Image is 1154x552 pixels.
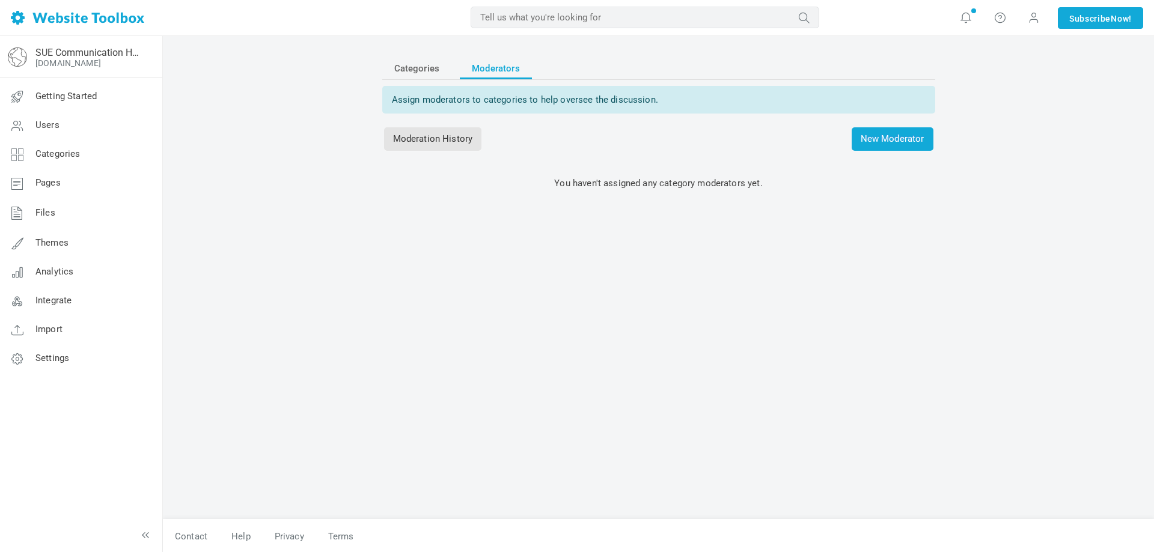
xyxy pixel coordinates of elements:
span: Analytics [35,266,73,277]
a: Contact [163,526,219,547]
a: Help [219,526,263,547]
span: Getting Started [35,91,97,102]
span: Categories [35,148,81,159]
input: Tell us what you're looking for [471,7,819,28]
span: Categories [394,58,440,79]
a: SubscribeNow! [1058,7,1143,29]
span: Now! [1111,12,1132,25]
a: Moderation History [384,127,482,151]
a: [DOMAIN_NAME] [35,58,101,68]
span: Integrate [35,295,72,306]
p: You haven't assigned any category moderators yet. [382,176,935,190]
span: Settings [35,353,69,363]
a: Categories [382,58,452,79]
img: globe-icon.png [8,47,27,67]
span: Users [35,120,60,130]
span: Pages [35,177,61,188]
span: Moderators [472,58,520,79]
a: Privacy [263,526,316,547]
a: SUE Communication Hub [35,47,140,58]
span: Import [35,324,63,335]
a: Moderators [460,58,532,79]
span: Files [35,207,55,218]
span: New Moderator [852,127,933,151]
a: Terms [316,526,354,547]
div: Assign moderators to categories to help oversee the discussion. [382,86,935,114]
span: Themes [35,237,69,248]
